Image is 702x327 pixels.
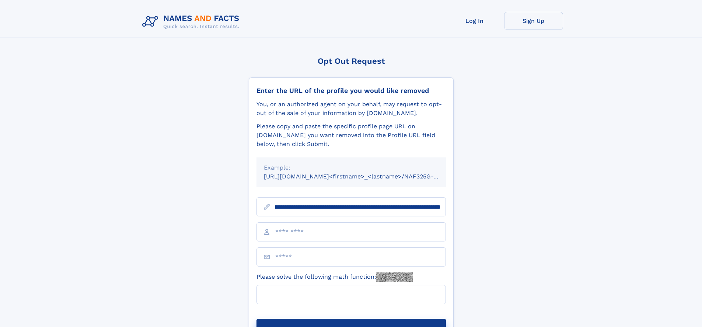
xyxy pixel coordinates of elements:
[256,272,413,282] label: Please solve the following math function:
[264,173,460,180] small: [URL][DOMAIN_NAME]<firstname>_<lastname>/NAF325G-xxxxxxxx
[256,122,446,149] div: Please copy and paste the specific profile page URL on [DOMAIN_NAME] you want removed into the Pr...
[445,12,504,30] a: Log In
[139,12,245,32] img: Logo Names and Facts
[256,100,446,118] div: You, or an authorized agent on your behalf, may request to opt-out of the sale of your informatio...
[264,163,439,172] div: Example:
[249,56,454,66] div: Opt Out Request
[256,87,446,95] div: Enter the URL of the profile you would like removed
[504,12,563,30] a: Sign Up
